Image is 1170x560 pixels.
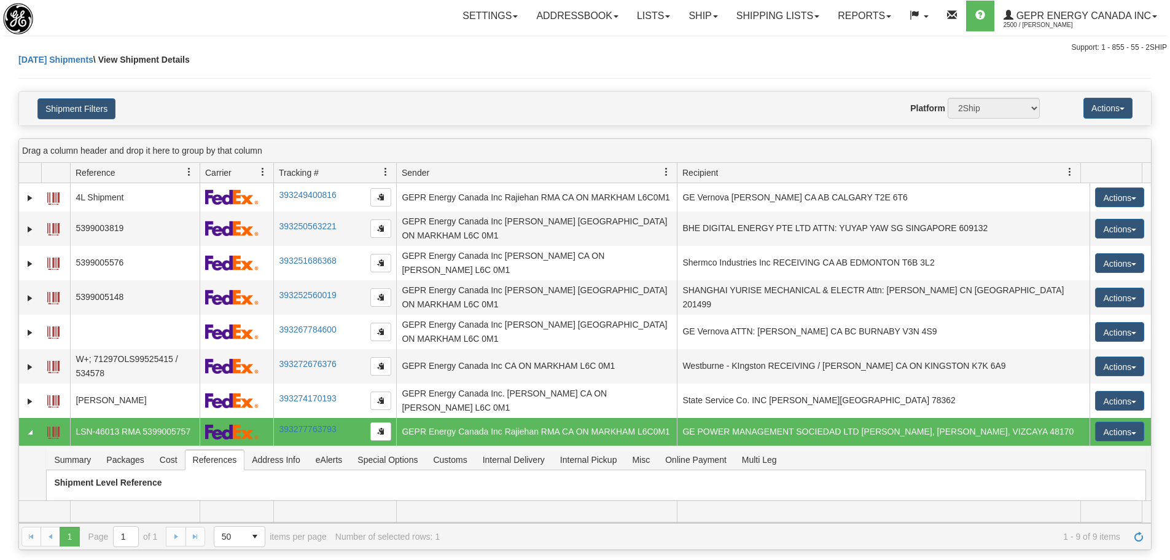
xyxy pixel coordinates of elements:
span: Misc [625,450,657,470]
a: 393277763793 [279,424,336,434]
span: GEPR Energy Canada Inc [1013,10,1151,21]
td: [PERSON_NAME] [70,384,200,418]
a: Expand [24,223,36,235]
img: 2 - FedEx Express® [205,189,259,205]
label: Platform [910,102,945,114]
td: GEPR Energy Canada Inc [PERSON_NAME] [GEOGRAPHIC_DATA] ON MARKHAM L6C 0M1 [396,211,677,246]
span: 2500 / [PERSON_NAME] [1004,19,1096,31]
a: Expand [24,292,36,304]
a: Label [47,218,60,237]
div: Number of selected rows: 1 [335,532,440,542]
button: Actions [1095,187,1144,207]
a: 393267784600 [279,325,336,334]
td: GEPR Energy Canada Inc Rajiehan RMA CA ON MARKHAM L6C0M1 [396,183,677,211]
td: GEPR Energy Canada Inc. [PERSON_NAME] CA ON [PERSON_NAME] L6C 0M1 [396,384,677,418]
th: Press ctrl + space to group [70,163,200,183]
span: Packages [99,450,151,470]
td: LSN-46013 RMA 5399005757 [70,418,200,446]
span: Sender [402,167,429,179]
a: 393251686368 [279,256,336,266]
span: items per page [214,526,327,547]
img: 2 - FedEx Express® [205,290,259,305]
span: Summary [47,450,98,470]
td: GEPR Energy Canada Inc Rajiehan RMA CA ON MARKHAM L6C0M1 [396,418,677,446]
th: Press ctrl + space to group [41,163,70,183]
td: GEPR Energy Canada Inc [PERSON_NAME] CA ON [PERSON_NAME] L6C 0M1 [396,246,677,280]
th: Press ctrl + space to group [273,163,396,183]
a: Reports [829,1,900,31]
span: Recipient [682,167,718,179]
a: Tracking # filter column settings [375,162,396,183]
a: 393272676376 [279,359,336,369]
a: Label [47,355,60,375]
span: Page sizes drop down [214,526,265,547]
a: Expand [24,326,36,339]
span: Multi Leg [735,450,784,470]
td: Shermco Industries Inc RECEIVING CA AB EDMONTON T6B 3L2 [677,246,1090,280]
button: Actions [1095,391,1144,411]
img: 2 - FedEx Express® [205,324,259,339]
span: select [245,527,265,546]
a: 393249400816 [279,190,336,200]
th: Press ctrl + space to group [677,163,1080,183]
span: Carrier [205,167,232,179]
a: Label [47,321,60,341]
a: 393252560019 [279,290,336,300]
button: Copy to clipboard [370,392,391,410]
button: Shipment Filters [37,98,115,119]
img: 2 - FedEx Express® [205,358,259,374]
a: Settings [453,1,527,31]
td: GEPR Energy Canada Inc [PERSON_NAME] [GEOGRAPHIC_DATA] ON MARKHAM L6C 0M1 [396,315,677,349]
td: 4L Shipment [70,183,200,211]
button: Copy to clipboard [370,357,391,376]
span: Cost [152,450,185,470]
a: Lists [628,1,679,31]
a: Expand [24,258,36,270]
a: Carrier filter column settings [252,162,273,183]
a: Addressbook [527,1,628,31]
td: 5399005148 [70,280,200,315]
span: Internal Pickup [553,450,625,470]
a: Label [47,252,60,272]
a: Reference filter column settings [179,162,200,183]
th: Press ctrl + space to group [200,163,273,183]
a: Label [47,390,60,409]
button: Copy to clipboard [370,422,391,441]
a: 393250563221 [279,221,336,231]
span: 1 - 9 of 9 items [448,532,1120,542]
span: Online Payment [658,450,734,470]
div: Support: 1 - 855 - 55 - 2SHIP [3,42,1167,53]
button: Actions [1095,422,1144,441]
span: Internal Delivery [475,450,552,470]
a: Expand [24,192,36,204]
span: 50 [222,530,238,543]
button: Copy to clipboard [370,323,391,341]
button: Actions [1095,288,1144,307]
img: 2 - FedEx Express® [205,393,259,408]
a: Ship [679,1,727,31]
span: \ View Shipment Details [93,55,190,65]
span: References [185,450,244,470]
td: State Service Co. INC [PERSON_NAME][GEOGRAPHIC_DATA] 78362 [677,384,1090,418]
img: logo2500.jpg [3,3,33,34]
a: Expand [24,361,36,373]
iframe: chat widget [1142,217,1169,342]
button: Actions [1083,98,1133,119]
a: Label [47,187,60,207]
img: 2 - FedEx Express® [205,221,259,236]
a: [DATE] Shipments [18,55,93,65]
a: Recipient filter column settings [1059,162,1080,183]
button: Copy to clipboard [370,188,391,207]
td: GEPR Energy Canada Inc [PERSON_NAME] [GEOGRAPHIC_DATA] ON MARKHAM L6C 0M1 [396,280,677,315]
a: Collapse [24,426,36,438]
button: Copy to clipboard [370,219,391,238]
td: SHANGHAI YURISE MECHANICAL & ELECTR Attn: [PERSON_NAME] CN [GEOGRAPHIC_DATA] 201499 [677,280,1090,315]
span: Page of 1 [88,526,158,547]
span: Reference [76,167,115,179]
button: Actions [1095,357,1144,376]
a: Expand [24,395,36,408]
a: 393274170193 [279,393,336,403]
td: GEPR Energy Canada Inc CA ON MARKHAM L6C 0M1 [396,349,677,384]
a: Refresh [1129,527,1149,546]
a: Sender filter column settings [656,162,677,183]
